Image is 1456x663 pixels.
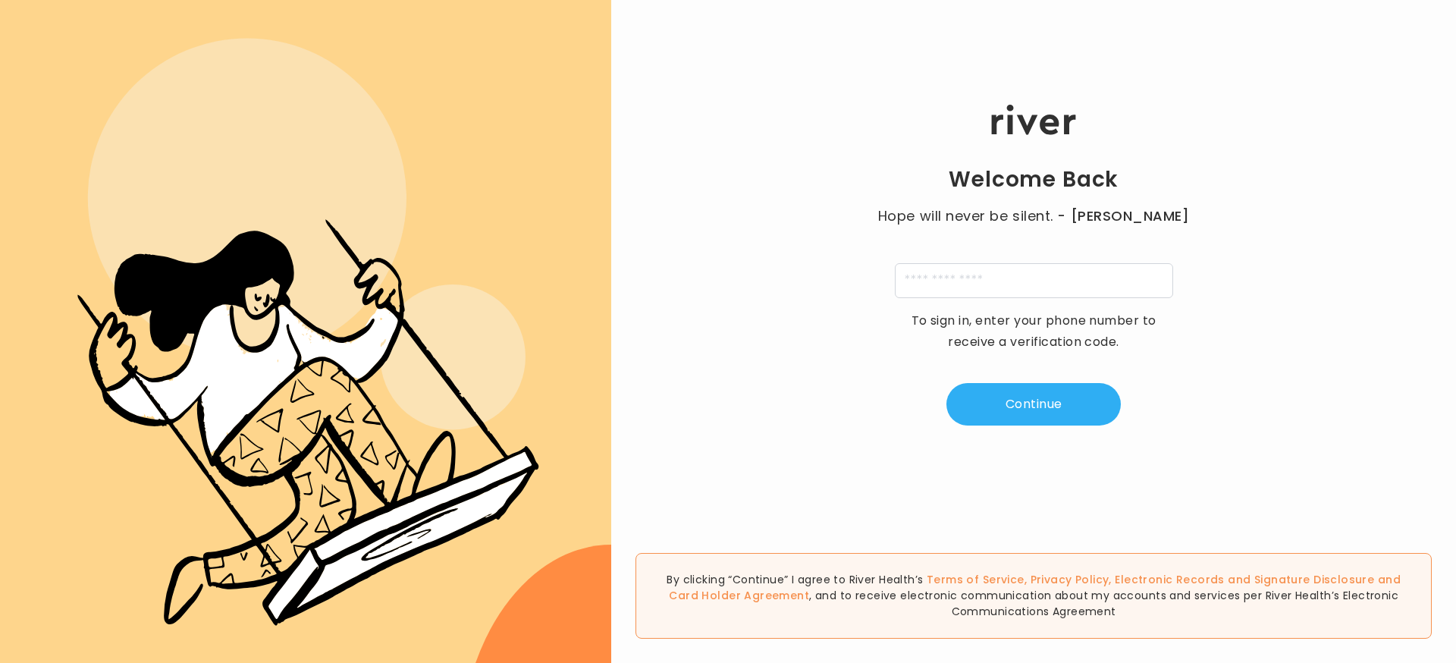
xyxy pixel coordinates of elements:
p: To sign in, enter your phone number to receive a verification code. [901,310,1166,353]
span: , , and [669,572,1401,603]
a: Privacy Policy [1031,572,1109,587]
p: Hope will never be silent. [863,206,1204,227]
a: Card Holder Agreement [669,588,809,603]
div: By clicking “Continue” I agree to River Health’s [635,553,1432,639]
span: , and to receive electronic communication about my accounts and services per River Health’s Elect... [809,588,1398,619]
h1: Welcome Back [949,166,1119,193]
button: Continue [946,383,1121,426]
a: Terms of Service [927,572,1025,587]
span: - [PERSON_NAME] [1057,206,1189,227]
a: Electronic Records and Signature Disclosure [1115,572,1374,587]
